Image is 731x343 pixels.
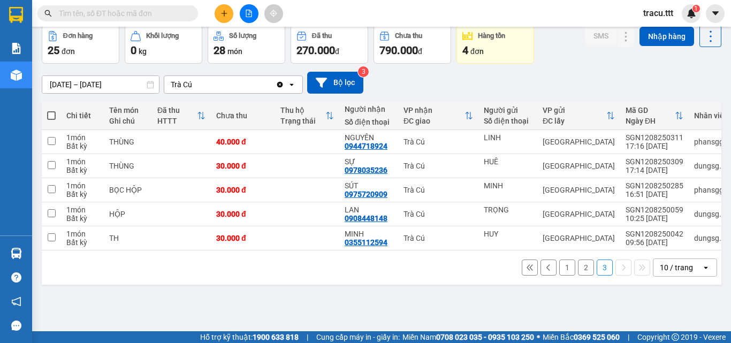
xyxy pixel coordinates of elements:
[484,133,532,142] div: LINH
[287,80,296,89] svg: open
[11,70,22,81] img: warehouse-icon
[200,331,299,343] span: Hỗ trợ kỹ thuật:
[345,205,393,214] div: LAN
[626,238,683,247] div: 09:56 [DATE]
[157,106,197,115] div: Đã thu
[157,117,197,125] div: HTTT
[379,44,418,57] span: 790.000
[208,25,285,64] button: Số lượng28món
[398,102,478,130] th: Toggle SortBy
[125,25,202,64] button: Khối lượng0kg
[403,186,473,194] div: Trà Cú
[216,111,270,120] div: Chưa thu
[626,205,683,214] div: SGN1208250059
[537,335,540,339] span: ⚪️
[66,190,98,199] div: Bất kỳ
[626,157,683,166] div: SGN1208250309
[585,26,617,45] button: SMS
[66,181,98,190] div: 1 món
[543,117,606,125] div: ĐC lấy
[374,25,451,64] button: Chưa thu790.000đ
[214,44,225,57] span: 28
[484,157,532,166] div: HUÊ
[478,32,505,40] div: Hàng tồn
[543,234,615,242] div: [GEOGRAPHIC_DATA]
[706,4,725,23] button: caret-down
[345,181,393,190] div: SÚT
[316,331,400,343] span: Cung cấp máy in - giấy in:
[146,32,179,40] div: Khối lượng
[291,25,368,64] button: Đã thu270.000đ
[687,9,696,18] img: icon-new-feature
[275,102,339,130] th: Toggle SortBy
[395,32,422,40] div: Chưa thu
[66,111,98,120] div: Chi tiết
[345,190,387,199] div: 0975720909
[626,142,683,150] div: 17:16 [DATE]
[626,166,683,174] div: 17:14 [DATE]
[456,25,534,64] button: Hàng tồn4đơn
[436,333,534,341] strong: 0708 023 035 - 0935 103 250
[484,205,532,214] div: TRỌNG
[418,47,422,56] span: đ
[462,44,468,57] span: 4
[403,106,465,115] div: VP nhận
[216,186,270,194] div: 30.000 đ
[639,27,694,46] button: Nhập hàng
[11,272,21,283] span: question-circle
[626,117,675,125] div: Ngày ĐH
[245,10,253,17] span: file-add
[626,133,683,142] div: SGN1208250311
[335,47,339,56] span: đ
[240,4,258,23] button: file-add
[63,32,93,40] div: Đơn hàng
[543,331,620,343] span: Miền Bắc
[345,118,393,126] div: Số điện thoại
[9,7,23,23] img: logo-vxr
[543,186,615,194] div: [GEOGRAPHIC_DATA]
[193,79,194,90] input: Selected Trà Cú.
[484,117,532,125] div: Số điện thoại
[280,117,325,125] div: Trạng thái
[216,210,270,218] div: 30.000 đ
[628,331,629,343] span: |
[109,162,147,170] div: THÙNG
[42,25,119,64] button: Đơn hàng25đơn
[403,138,473,146] div: Trà Cú
[66,230,98,238] div: 1 món
[216,162,270,170] div: 30.000 đ
[597,260,613,276] button: 3
[345,142,387,150] div: 0944718924
[216,234,270,242] div: 30.000 đ
[692,5,700,12] sup: 1
[109,138,147,146] div: THÙNG
[626,190,683,199] div: 16:51 [DATE]
[220,10,228,17] span: plus
[345,105,393,113] div: Người nhận
[543,162,615,170] div: [GEOGRAPHIC_DATA]
[66,142,98,150] div: Bất kỳ
[543,106,606,115] div: VP gửi
[152,102,211,130] th: Toggle SortBy
[109,106,147,115] div: Tên món
[11,248,22,259] img: warehouse-icon
[711,9,720,18] span: caret-down
[537,102,620,130] th: Toggle SortBy
[484,106,532,115] div: Người gửi
[358,66,369,77] sup: 3
[66,133,98,142] div: 1 món
[403,210,473,218] div: Trà Cú
[484,230,532,238] div: HUY
[171,79,192,90] div: Trà Cú
[276,80,284,89] svg: Clear value
[227,47,242,56] span: món
[312,32,332,40] div: Đã thu
[635,6,682,20] span: tracu.ttt
[403,234,473,242] div: Trà Cú
[578,260,594,276] button: 2
[215,4,233,23] button: plus
[702,263,710,272] svg: open
[694,5,698,12] span: 1
[216,138,270,146] div: 40.000 đ
[345,157,393,166] div: SỰ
